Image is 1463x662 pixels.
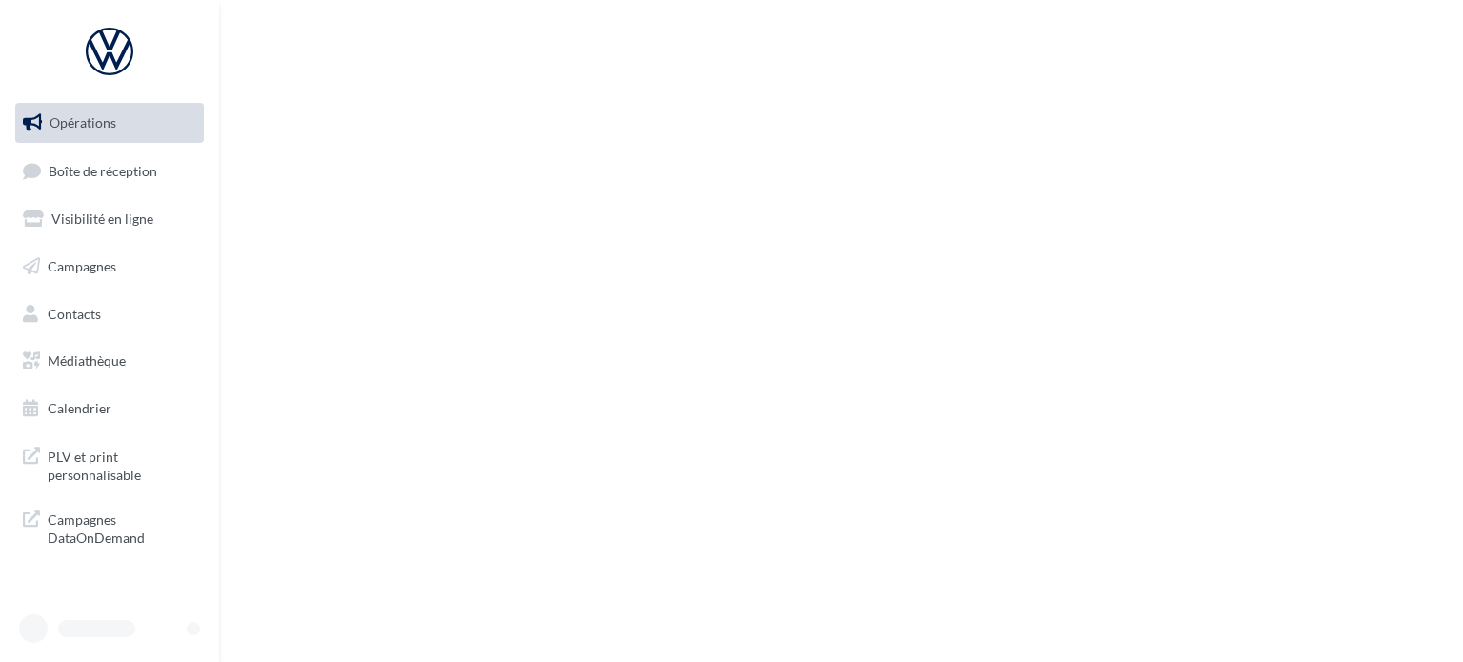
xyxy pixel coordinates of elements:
[48,507,196,548] span: Campagnes DataOnDemand
[48,352,126,369] span: Médiathèque
[48,444,196,485] span: PLV et print personnalisable
[48,305,101,321] span: Contacts
[48,258,116,274] span: Campagnes
[11,199,208,239] a: Visibilité en ligne
[11,499,208,555] a: Campagnes DataOnDemand
[48,400,111,416] span: Calendrier
[51,211,153,227] span: Visibilité en ligne
[50,114,116,130] span: Opérations
[11,103,208,143] a: Opérations
[11,150,208,191] a: Boîte de réception
[11,294,208,334] a: Contacts
[11,436,208,492] a: PLV et print personnalisable
[11,247,208,287] a: Campagnes
[49,162,157,178] span: Boîte de réception
[11,341,208,381] a: Médiathèque
[11,389,208,429] a: Calendrier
